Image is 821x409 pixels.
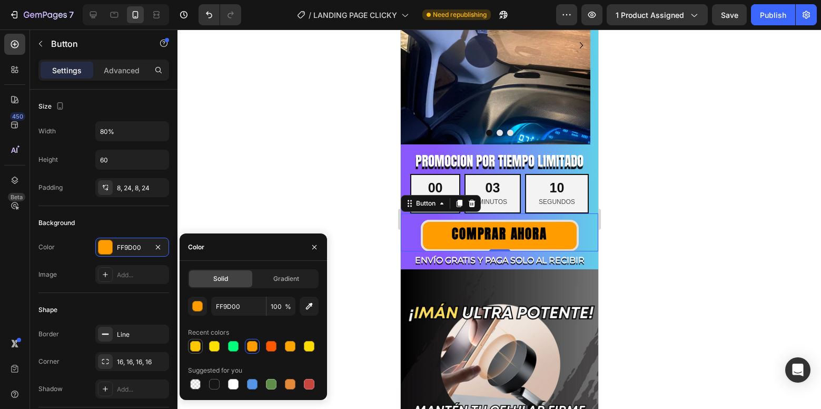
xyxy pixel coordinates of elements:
[38,242,55,252] div: Color
[38,305,57,315] div: Shape
[117,330,166,339] div: Line
[433,10,487,20] span: Need republishing
[199,4,241,25] div: Undo/Redo
[607,4,708,25] button: 1 product assigned
[616,9,684,21] span: 1 product assigned
[104,65,140,76] p: Advanced
[401,30,598,409] iframe: Design area
[117,243,147,252] div: FF9D00
[8,193,25,201] div: Beta
[52,65,82,76] p: Settings
[69,8,74,21] p: 7
[117,270,166,280] div: Add...
[38,357,60,366] div: Corner
[51,37,141,50] p: Button
[751,4,795,25] button: Publish
[96,122,169,141] input: Auto
[38,329,59,339] div: Border
[188,242,204,252] div: Color
[721,11,738,20] span: Save
[38,100,66,114] div: Size
[38,126,56,136] div: Width
[38,218,75,228] div: Background
[785,357,810,383] div: Open Intercom Messenger
[285,302,291,311] span: %
[38,270,57,279] div: Image
[273,274,299,284] span: Gradient
[117,183,166,193] div: 8, 24, 8, 24
[4,4,78,25] button: 7
[712,4,747,25] button: Save
[313,9,397,21] span: LANDING PAGE CLICKY
[38,384,63,394] div: Shadow
[309,9,311,21] span: /
[38,155,58,164] div: Height
[213,274,228,284] span: Solid
[188,328,229,337] div: Recent colors
[211,297,266,316] input: Eg: FFFFFF
[38,183,63,192] div: Padding
[117,385,166,394] div: Add...
[760,9,786,21] div: Publish
[96,150,169,169] input: Auto
[117,357,166,367] div: 16, 16, 16, 16
[188,366,242,375] div: Suggested for you
[10,112,25,121] div: 450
